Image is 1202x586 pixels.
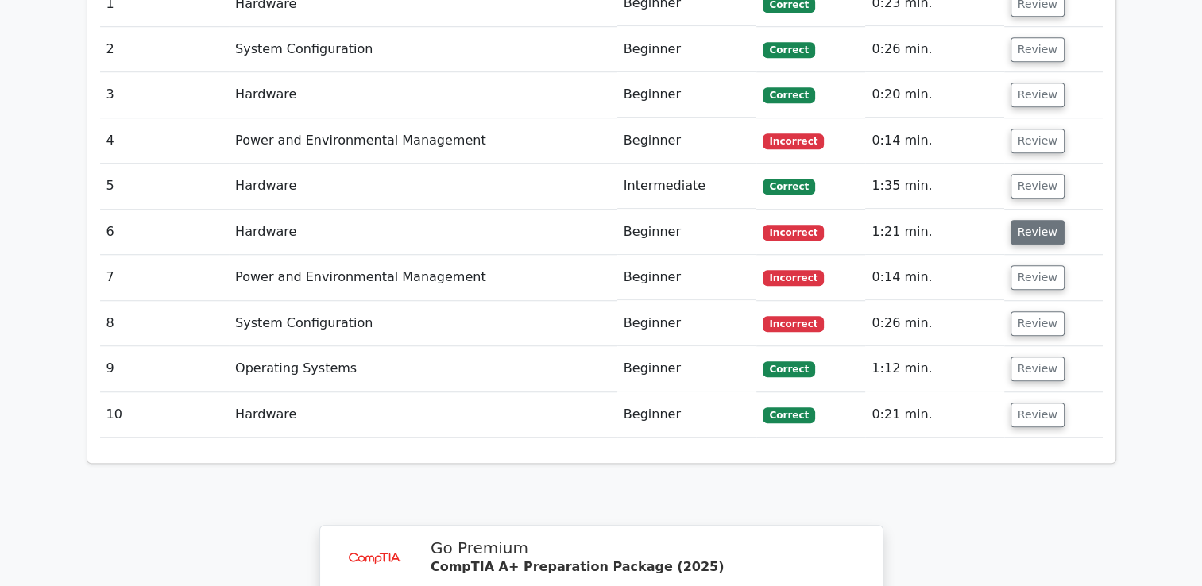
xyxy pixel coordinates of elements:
[229,27,617,72] td: System Configuration
[865,72,1003,118] td: 0:20 min.
[865,164,1003,209] td: 1:35 min.
[617,118,757,164] td: Beginner
[617,164,757,209] td: Intermediate
[229,346,617,391] td: Operating Systems
[1011,220,1065,245] button: Review
[617,255,757,300] td: Beginner
[1011,403,1065,427] button: Review
[763,225,824,241] span: Incorrect
[865,27,1003,72] td: 0:26 min.
[617,27,757,72] td: Beginner
[617,392,757,438] td: Beginner
[100,72,230,118] td: 3
[229,210,617,255] td: Hardware
[763,361,814,377] span: Correct
[763,270,824,286] span: Incorrect
[763,133,824,149] span: Incorrect
[100,301,230,346] td: 8
[865,255,1003,300] td: 0:14 min.
[229,301,617,346] td: System Configuration
[617,346,757,391] td: Beginner
[763,87,814,103] span: Correct
[763,407,814,423] span: Correct
[865,392,1003,438] td: 0:21 min.
[1011,357,1065,381] button: Review
[617,72,757,118] td: Beginner
[229,392,617,438] td: Hardware
[865,118,1003,164] td: 0:14 min.
[763,316,824,332] span: Incorrect
[1011,37,1065,62] button: Review
[100,255,230,300] td: 7
[100,392,230,438] td: 10
[100,164,230,209] td: 5
[865,210,1003,255] td: 1:21 min.
[100,346,230,391] td: 9
[100,118,230,164] td: 4
[865,301,1003,346] td: 0:26 min.
[1011,83,1065,107] button: Review
[100,210,230,255] td: 6
[229,255,617,300] td: Power and Environmental Management
[763,42,814,58] span: Correct
[617,210,757,255] td: Beginner
[1011,174,1065,199] button: Review
[763,179,814,195] span: Correct
[229,118,617,164] td: Power and Environmental Management
[1011,265,1065,290] button: Review
[1011,311,1065,336] button: Review
[100,27,230,72] td: 2
[1011,129,1065,153] button: Review
[229,164,617,209] td: Hardware
[865,346,1003,391] td: 1:12 min.
[229,72,617,118] td: Hardware
[617,301,757,346] td: Beginner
